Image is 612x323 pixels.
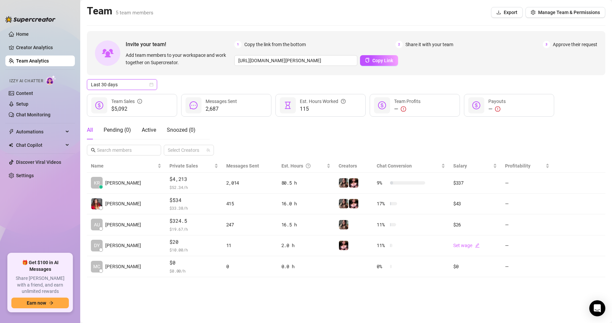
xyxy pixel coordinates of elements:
img: Ryann [339,220,348,229]
span: edit [475,243,480,248]
div: 16.5 h [281,221,331,228]
span: Invite your team! [126,40,234,48]
span: [PERSON_NAME] [105,263,141,270]
span: Manage Team & Permissions [538,10,600,15]
input: Search members [97,146,152,154]
td: — [501,256,554,277]
a: Set wageedit [453,243,480,248]
td: — [501,173,554,194]
span: 0 % [377,263,387,270]
div: 0 [226,263,273,270]
img: Ryann [349,199,358,208]
td: — [501,235,554,256]
span: $ 33.38 /h [169,205,218,211]
span: $ 0.00 /h [169,267,218,274]
span: Approve their request [553,41,597,48]
a: Discover Viral Videos [16,159,61,165]
span: [PERSON_NAME] [105,200,141,207]
div: — [488,105,506,113]
span: Chat Conversion [377,163,412,169]
a: Creator Analytics [16,42,70,53]
button: Manage Team & Permissions [525,7,605,18]
div: Team Sales [111,98,142,105]
span: Copy Link [372,58,393,63]
span: team [206,148,210,152]
div: — [394,105,420,113]
span: copy [365,58,370,63]
span: Name [91,162,156,170]
img: Ryann [339,241,348,250]
span: arrow-right [49,301,53,305]
div: 415 [226,200,273,207]
div: 16.0 h [281,200,331,207]
span: Messages Sent [206,99,237,104]
span: dollar-circle [95,101,103,109]
span: Payouts [488,99,506,104]
th: Creators [335,159,373,173]
div: $26 [453,221,497,228]
span: exclamation-circle [495,106,500,112]
span: 9 % [377,179,387,187]
span: 2 [395,41,403,48]
a: Settings [16,173,34,178]
span: Export [504,10,517,15]
span: search [91,148,96,152]
span: DY [94,242,100,249]
div: 2.0 h [281,242,331,249]
div: $337 [453,179,497,187]
a: Home [16,31,29,37]
div: 0.0 h [281,263,331,270]
span: dollar-circle [472,101,480,109]
span: Team Profits [394,99,420,104]
button: Export [491,7,523,18]
span: 115 [300,105,346,113]
span: question-circle [341,98,346,105]
span: Last 30 days [91,80,153,90]
button: Copy Link [360,55,398,66]
span: question-circle [306,162,311,170]
span: KR [94,179,100,187]
td: — [501,194,554,215]
span: Automations [16,126,64,137]
span: Active [142,127,156,133]
img: Chat Copilot [9,143,13,147]
img: Ryann [339,199,348,208]
span: $0 [169,259,218,267]
span: Chat Copilot [16,140,64,150]
span: 5 team members [116,10,153,16]
span: Profitability [505,163,530,169]
span: Share it with your team [405,41,453,48]
span: [PERSON_NAME] [105,221,141,228]
th: Name [87,159,165,173]
div: Open Intercom Messenger [589,300,605,316]
span: Share [PERSON_NAME] with a friend, and earn unlimited rewards [11,275,69,295]
span: 1 [234,41,242,48]
span: $534 [169,196,218,204]
span: AU [94,221,100,228]
span: hourglass [284,101,292,109]
div: 11 [226,242,273,249]
div: 2,014 [226,179,273,187]
span: 17 % [377,200,387,207]
span: $ 19.67 /h [169,226,218,232]
span: Add team members to your workspace and work together on Supercreator. [126,51,232,66]
span: exclamation-circle [401,106,406,112]
a: Setup [16,101,28,107]
img: logo-BBDzfeDw.svg [5,16,55,23]
span: download [496,10,501,15]
img: Angelica [91,198,102,209]
div: All [87,126,93,134]
span: $324.5 [169,217,218,225]
span: $ 52.34 /h [169,184,218,191]
span: Messages Sent [226,163,259,169]
button: Earn nowarrow-right [11,298,69,308]
span: MC [93,263,100,270]
img: AI Chatter [46,75,56,85]
span: calendar [149,83,153,87]
td: — [501,214,554,235]
a: Chat Monitoring [16,112,50,117]
span: Private Sales [169,163,198,169]
span: Izzy AI Chatter [9,78,43,84]
span: setting [531,10,535,15]
div: 247 [226,221,273,228]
